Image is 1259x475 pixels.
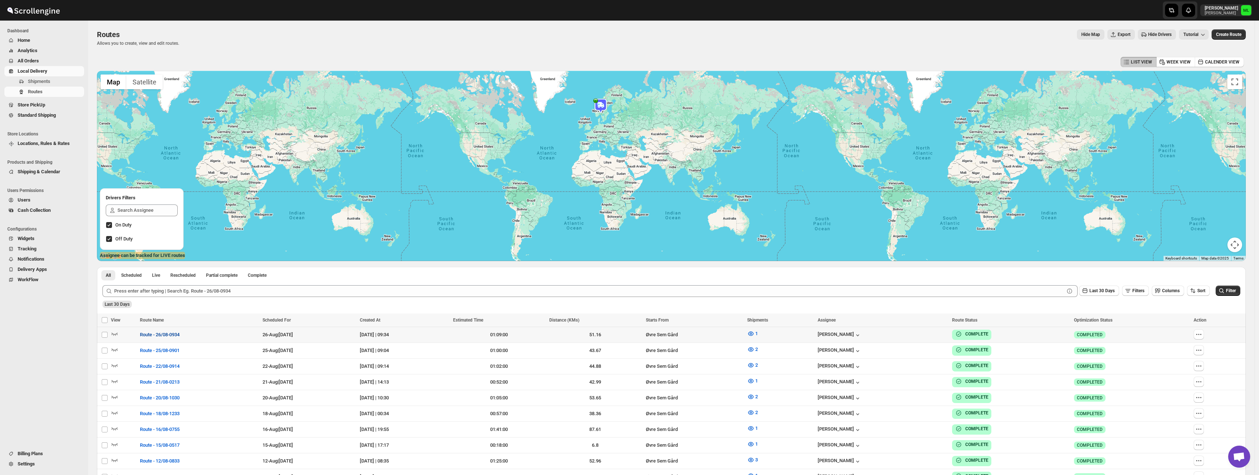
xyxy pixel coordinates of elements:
[135,360,184,372] button: Route - 22/08-0914
[646,363,743,370] div: Øvre Sem Gård
[453,410,545,417] div: 00:57:00
[453,363,545,370] div: 01:02:00
[549,318,579,323] span: Distance (KMs)
[453,394,545,402] div: 01:05:00
[135,408,184,420] button: Route - 18/08-1233
[818,363,861,370] button: [PERSON_NAME]
[135,424,184,435] button: Route - 16/08-0755
[18,277,39,282] span: WorkFlow
[818,318,836,323] span: Assignee
[360,426,449,433] div: [DATE] | 19:55
[263,395,293,400] span: 20-Aug | [DATE]
[263,442,293,448] span: 15-Aug | [DATE]
[549,394,641,402] div: 53.65
[965,331,988,337] b: COMPLETE
[743,438,762,450] button: 1
[4,275,84,285] button: WorkFlow
[955,378,988,385] button: COMPLETE
[99,251,123,261] img: Google
[18,461,35,467] span: Settings
[453,318,483,323] span: Estimated Time
[360,410,449,417] div: [DATE] | 00:34
[743,328,762,340] button: 1
[965,347,988,352] b: COMPLETE
[97,40,179,46] p: Allows you to create, view and edit routes.
[549,426,641,433] div: 87.61
[646,318,669,323] span: Starts From
[818,442,861,449] button: [PERSON_NAME]
[818,426,861,434] div: [PERSON_NAME]
[99,251,123,261] a: Open this area in Google Maps (opens a new window)
[263,348,293,353] span: 25-Aug | [DATE]
[1077,379,1103,385] span: COMPLETED
[549,457,641,465] div: 52.96
[263,458,293,464] span: 12-Aug | [DATE]
[1131,59,1152,65] span: LIST VIEW
[1077,29,1104,40] button: Map action label
[955,441,988,448] button: COMPLETE
[1077,348,1103,353] span: COMPLETED
[4,195,84,205] button: Users
[755,362,758,368] span: 2
[549,347,641,354] div: 43.67
[1077,363,1103,369] span: COMPLETED
[1241,5,1251,15] span: Michael Lunga
[965,379,988,384] b: COMPLETE
[1201,256,1229,260] span: Map data ©2025
[818,331,861,339] button: [PERSON_NAME]
[965,395,988,400] b: COMPLETE
[955,394,988,401] button: COMPLETE
[1089,288,1115,293] span: Last 30 Days
[818,395,861,402] button: [PERSON_NAME]
[135,455,184,467] button: Route - 12/08-0833
[755,410,758,415] span: 2
[755,394,758,399] span: 2
[1228,446,1250,468] a: Open chat
[1138,29,1176,40] button: Hide Drivers
[453,347,545,354] div: 01:00:00
[1081,32,1100,37] span: Hide Map
[952,318,977,323] span: Route Status
[140,378,180,386] span: Route - 21/08-0213
[1205,59,1240,65] span: CALENDER VIEW
[743,344,762,355] button: 2
[1183,32,1198,37] span: Tutorial
[18,48,37,53] span: Analytics
[1121,57,1157,67] button: LIST VIEW
[140,331,180,338] span: Route - 26/08-0934
[1195,57,1244,67] button: CALENDER VIEW
[549,378,641,386] div: 42.99
[453,442,545,449] div: 00:18:00
[18,207,51,213] span: Cash Collection
[1233,256,1244,260] a: Terms (opens in new tab)
[28,89,43,94] span: Routes
[360,378,449,386] div: [DATE] | 14:13
[263,332,293,337] span: 26-Aug | [DATE]
[18,169,60,174] span: Shipping & Calendar
[105,302,130,307] span: Last 30 Days
[453,331,545,338] div: 01:09:00
[965,458,988,463] b: COMPLETE
[955,362,988,369] button: COMPLETE
[101,270,115,280] button: All routes
[7,131,84,137] span: Store Locations
[4,205,84,215] button: Cash Collection
[453,378,545,386] div: 00:52:00
[747,318,768,323] span: Shipments
[4,244,84,254] button: Tracking
[818,347,861,355] div: [PERSON_NAME]
[549,410,641,417] div: 38.36
[7,188,84,193] span: Users Permissions
[1179,29,1209,40] button: Tutorial
[955,330,988,338] button: COMPLETE
[646,410,743,417] div: Øvre Sem Gård
[818,458,861,465] button: [PERSON_NAME]
[18,112,56,118] span: Standard Shipping
[1216,286,1240,296] button: Filter
[4,35,84,46] button: Home
[28,79,50,84] span: Shipments
[955,425,988,432] button: COMPLETE
[1226,288,1236,293] span: Filter
[818,410,861,418] button: [PERSON_NAME]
